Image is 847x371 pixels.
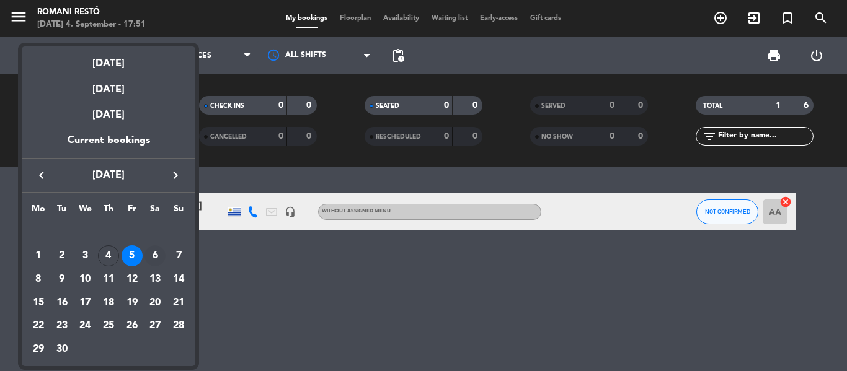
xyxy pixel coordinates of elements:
[168,245,189,266] div: 7
[168,269,189,290] div: 14
[22,133,195,158] div: Current bookings
[167,202,190,221] th: Sunday
[27,268,50,291] td: September 8, 2025
[51,269,73,290] div: 9
[144,245,167,268] td: September 6, 2025
[50,315,74,338] td: September 23, 2025
[144,202,167,221] th: Saturday
[50,202,74,221] th: Tuesday
[97,268,120,291] td: September 11, 2025
[120,268,144,291] td: September 12, 2025
[51,245,73,266] div: 2
[51,316,73,337] div: 23
[120,245,144,268] td: September 5, 2025
[28,316,49,337] div: 22
[73,291,97,315] td: September 17, 2025
[144,269,166,290] div: 13
[51,339,73,360] div: 30
[98,245,119,266] div: 4
[50,268,74,291] td: September 9, 2025
[27,291,50,315] td: September 15, 2025
[74,292,95,313] div: 17
[74,245,95,266] div: 3
[73,268,97,291] td: September 10, 2025
[120,315,144,338] td: September 26, 2025
[74,316,95,337] div: 24
[144,245,166,266] div: 6
[144,291,167,315] td: September 20, 2025
[97,202,120,221] th: Thursday
[27,221,190,245] td: SEP
[50,338,74,361] td: September 30, 2025
[27,245,50,268] td: September 1, 2025
[144,268,167,291] td: September 13, 2025
[120,291,144,315] td: September 19, 2025
[168,292,189,313] div: 21
[168,316,189,337] div: 28
[167,268,190,291] td: September 14, 2025
[27,202,50,221] th: Monday
[30,167,53,183] button: keyboard_arrow_left
[122,316,143,337] div: 26
[50,291,74,315] td: September 16, 2025
[73,202,97,221] th: Wednesday
[167,291,190,315] td: September 21, 2025
[74,269,95,290] div: 10
[73,245,97,268] td: September 3, 2025
[51,292,73,313] div: 16
[34,168,49,183] i: keyboard_arrow_left
[98,292,119,313] div: 18
[22,98,195,133] div: [DATE]
[27,338,50,361] td: September 29, 2025
[144,316,166,337] div: 27
[122,292,143,313] div: 19
[144,292,166,313] div: 20
[122,245,143,266] div: 5
[122,269,143,290] div: 12
[164,167,187,183] button: keyboard_arrow_right
[22,46,195,72] div: [DATE]
[97,291,120,315] td: September 18, 2025
[98,269,119,290] div: 11
[28,339,49,360] div: 29
[97,315,120,338] td: September 25, 2025
[27,315,50,338] td: September 22, 2025
[28,245,49,266] div: 1
[28,269,49,290] div: 8
[97,245,120,268] td: September 4, 2025
[73,315,97,338] td: September 24, 2025
[167,245,190,268] td: September 7, 2025
[53,167,164,183] span: [DATE]
[50,245,74,268] td: September 2, 2025
[168,168,183,183] i: keyboard_arrow_right
[22,72,195,98] div: [DATE]
[28,292,49,313] div: 15
[167,315,190,338] td: September 28, 2025
[120,202,144,221] th: Friday
[144,315,167,338] td: September 27, 2025
[98,316,119,337] div: 25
